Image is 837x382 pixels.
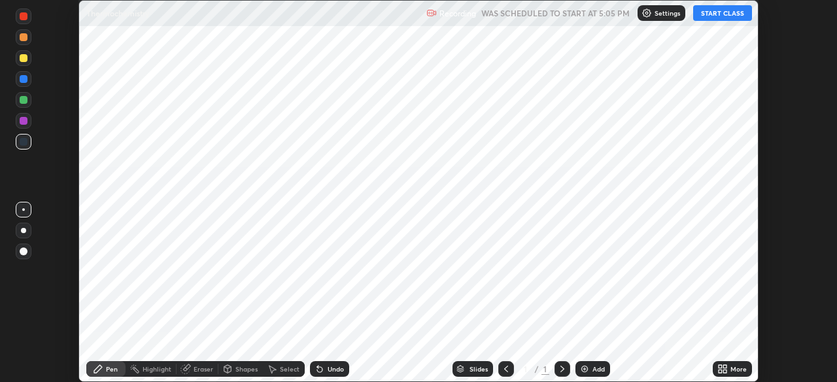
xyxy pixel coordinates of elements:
div: Slides [470,366,488,372]
div: Undo [328,366,344,372]
p: Recording [439,8,476,18]
p: Settings [655,10,680,16]
div: / [535,365,539,373]
p: Thermochemistry [86,8,149,18]
img: add-slide-button [579,364,590,374]
button: START CLASS [693,5,752,21]
div: Shapes [235,366,258,372]
div: 1 [541,363,549,375]
h5: WAS SCHEDULED TO START AT 5:05 PM [481,7,630,19]
div: Add [592,366,605,372]
div: More [730,366,747,372]
div: Eraser [194,366,213,372]
div: Pen [106,366,118,372]
img: recording.375f2c34.svg [426,8,437,18]
div: Highlight [143,366,171,372]
div: Select [280,366,299,372]
img: class-settings-icons [641,8,652,18]
div: 1 [519,365,532,373]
